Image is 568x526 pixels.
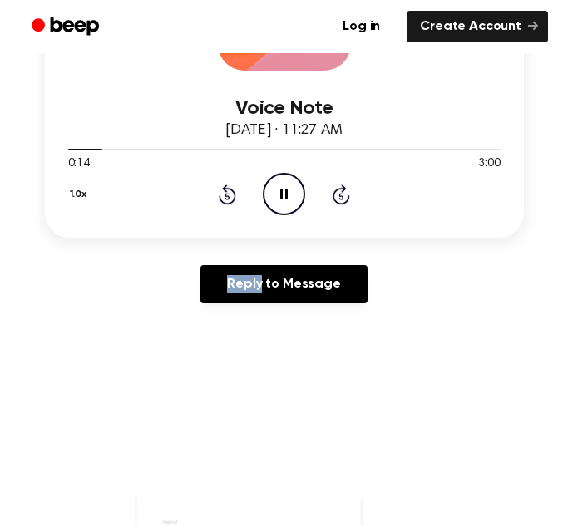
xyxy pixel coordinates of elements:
span: [DATE] · 11:27 AM [225,123,342,138]
button: 1.0x [68,180,93,209]
h3: Voice Note [68,97,501,120]
a: Create Account [407,11,548,42]
a: Reply to Message [200,265,367,303]
span: 0:14 [68,155,90,173]
span: 3:00 [478,155,500,173]
a: Beep [20,11,114,43]
a: Log in [326,7,397,46]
